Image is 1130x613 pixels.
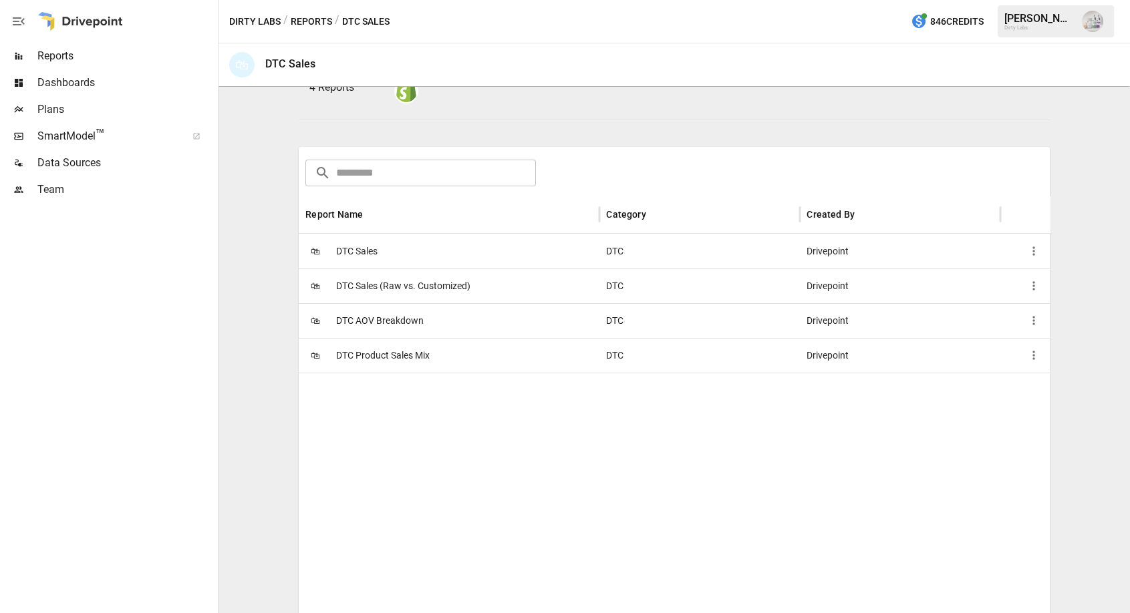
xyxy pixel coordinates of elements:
span: Plans [37,101,215,118]
span: 🛍 [305,311,325,331]
p: 4 Reports [309,79,384,95]
div: DTC [599,338,800,373]
img: Emmanuelle Johnson [1082,11,1103,32]
button: Dirty Labs [229,13,281,30]
button: Emmanuelle Johnson [1074,3,1111,40]
span: 846 Credits [930,13,984,30]
button: Sort [856,205,875,224]
div: DTC Sales [265,57,315,70]
span: 🛍 [305,345,325,365]
span: DTC Sales [336,234,378,268]
span: ™ [96,126,105,143]
div: / [335,13,339,30]
div: DTC [599,268,800,303]
div: [PERSON_NAME] [1004,12,1074,25]
div: 🛍 [229,52,255,77]
button: Sort [648,205,666,224]
span: Team [37,182,215,198]
div: DTC [599,234,800,268]
div: Dirty Labs [1004,25,1074,31]
button: Reports [291,13,332,30]
span: DTC AOV Breakdown [336,304,424,338]
button: 846Credits [905,9,989,34]
span: Data Sources [37,155,215,171]
img: shopify [396,81,417,102]
div: Report Name [305,209,363,220]
span: DTC Product Sales Mix [336,339,430,373]
div: Drivepoint [800,234,1000,268]
div: / [283,13,288,30]
div: Created By [807,209,855,220]
span: SmartModel [37,128,178,144]
span: Reports [37,48,215,64]
span: DTC Sales (Raw vs. Customized) [336,269,470,303]
span: 🛍 [305,241,325,261]
div: Drivepoint [800,338,1000,373]
div: Category [606,209,646,220]
div: DTC [599,303,800,338]
span: Dashboards [37,75,215,91]
div: Drivepoint [800,303,1000,338]
span: 🛍 [305,276,325,296]
div: Drivepoint [800,268,1000,303]
button: Sort [364,205,383,224]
